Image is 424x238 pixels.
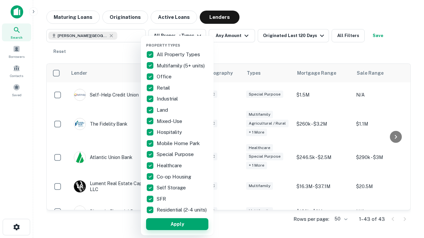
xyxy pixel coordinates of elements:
[157,173,192,181] p: Co-op Housing
[157,73,173,81] p: Office
[157,62,206,70] p: Multifamily (5+ units)
[157,184,187,192] p: Self Storage
[157,106,169,114] p: Land
[157,162,183,170] p: Healthcare
[157,84,171,92] p: Retail
[146,218,208,230] button: Apply
[157,51,201,59] p: All Property Types
[146,43,180,47] span: Property Types
[391,164,424,196] iframe: Chat Widget
[157,195,167,203] p: SFR
[157,150,195,158] p: Special Purpose
[157,95,179,103] p: Industrial
[157,117,184,125] p: Mixed-Use
[157,139,201,147] p: Mobile Home Park
[157,206,208,214] p: Residential (2-4 units)
[157,128,183,136] p: Hospitality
